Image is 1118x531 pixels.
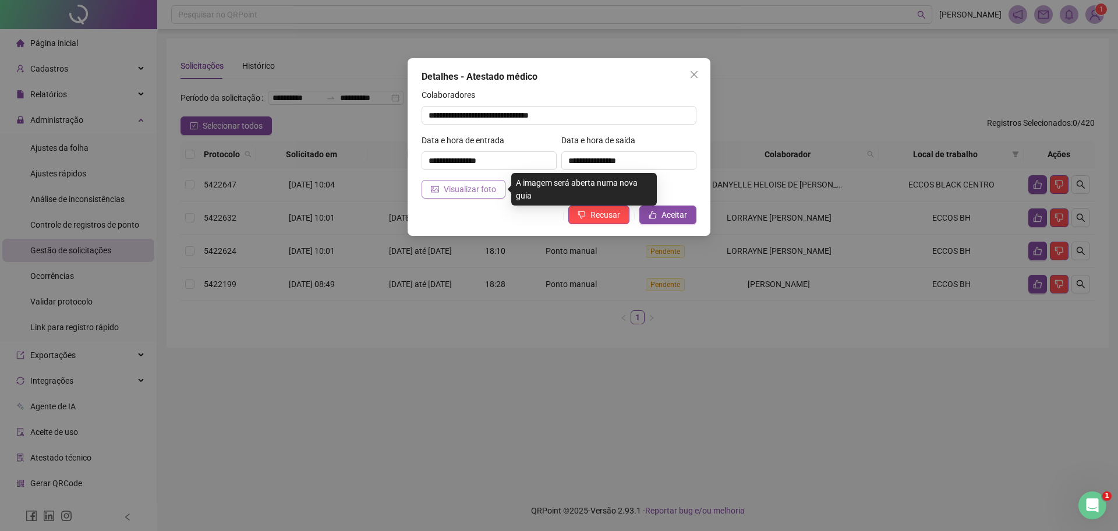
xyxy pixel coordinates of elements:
[422,180,505,199] button: Visualizar foto
[590,208,620,221] span: Recusar
[444,183,496,196] span: Visualizar foto
[422,70,696,84] div: Detalhes - Atestado médico
[431,185,439,193] span: picture
[568,206,629,224] button: Recusar
[1102,491,1112,501] span: 1
[422,134,512,147] label: Data e hora de entrada
[511,173,657,206] div: A imagem será aberta numa nova guia
[639,206,696,224] button: Aceitar
[578,211,586,219] span: dislike
[1078,491,1106,519] iframe: Intercom live chat
[561,134,643,147] label: Data e hora de saída
[649,211,657,219] span: like
[661,208,687,221] span: Aceitar
[685,65,703,84] button: Close
[422,88,483,101] label: Colaboradores
[689,70,699,79] span: close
